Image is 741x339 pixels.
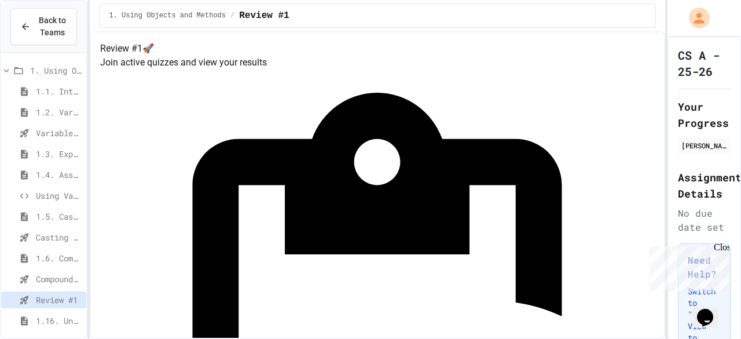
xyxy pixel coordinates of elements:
[678,47,731,79] h1: CS A - 25-26
[5,5,80,74] div: Chat with us now!Close
[100,42,654,56] h4: Review #1 🚀
[36,189,82,202] span: Using Variables & Input
[239,9,289,23] span: Review #1
[36,231,82,243] span: Casting and Ranges of variables - Quiz
[36,294,82,306] span: Review #1
[677,5,713,31] div: My Account
[230,11,234,20] span: /
[109,11,226,20] span: 1. Using Objects and Methods
[36,315,82,327] span: 1.16. Unit Summary 1a (1.1-1.6)
[30,64,82,76] span: 1. Using Objects and Methods
[36,127,82,139] span: Variables and Data Types - Quiz
[678,169,731,202] h2: Assignment Details
[36,148,82,160] span: 1.3. Expressions and Output [New]
[678,99,731,131] h2: Your Progress
[38,14,67,39] span: Back to Teams
[36,210,82,223] span: 1.5. Casting and Ranges of Values
[36,252,82,264] span: 1.6. Compound Assignment Operators
[10,8,77,45] button: Back to Teams
[681,140,727,151] div: [PERSON_NAME]
[36,169,82,181] span: 1.4. Assignment and Input
[36,85,82,97] span: 1.1. Introduction to Algorithms, Programming, and Compilers
[36,106,82,118] span: 1.2. Variables and Data Types
[645,242,729,291] iframe: chat widget
[100,56,654,70] p: Join active quizzes and view your results
[678,206,731,234] div: No due date set
[36,273,82,285] span: Compound assignment operators - Quiz
[692,293,729,327] iframe: chat widget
